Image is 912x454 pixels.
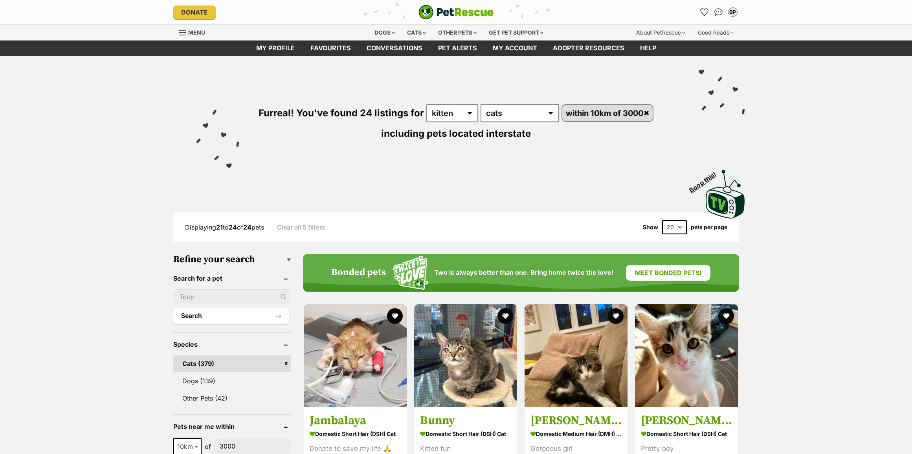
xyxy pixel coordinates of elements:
[310,443,401,454] div: Donate to save my life 🙏
[248,40,303,56] a: My profile
[433,25,482,40] div: Other pets
[706,163,745,220] a: Boop this!
[430,40,485,56] a: Pet alerts
[243,223,251,231] strong: 24
[310,413,401,428] h3: Jambalaya
[214,439,291,454] input: postcode
[719,308,734,324] button: favourite
[173,308,289,324] button: Search
[179,25,211,39] a: Menu
[277,224,325,231] a: Clear all 5 filters
[608,308,624,324] button: favourite
[310,428,401,439] strong: Domestic Short Hair (DSH) Cat
[530,443,622,454] div: Gorgeous girl
[706,170,745,219] img: PetRescue TV logo
[530,428,622,439] strong: Domestic Medium Hair (DMH) Cat
[497,308,513,324] button: favourite
[483,25,549,40] div: Get pet support
[369,25,400,40] div: Dogs
[173,341,291,348] header: Species
[303,40,359,56] a: Favourites
[688,165,724,194] span: Boop this!
[174,441,201,452] span: 10km
[485,40,545,56] a: My account
[698,6,739,18] ul: Account quick links
[173,289,291,304] input: Toby
[420,428,511,439] strong: Domestic Short Hair (DSH) Cat
[643,224,658,230] span: Show
[641,413,732,428] h3: [PERSON_NAME]
[381,128,531,139] span: including pets located interstate
[188,29,205,36] span: Menu
[692,25,739,40] div: Good Reads
[729,8,737,16] div: BP
[173,275,291,282] header: Search for a pet
[173,254,291,265] h3: Refine your search
[414,304,517,407] img: Bunny - Domestic Short Hair (DSH) Cat
[691,224,727,230] label: pets per page
[173,373,291,389] a: Dogs (139)
[387,308,403,324] button: favourite
[420,443,511,454] div: Kitten fun
[331,267,386,278] h4: Bonded pets
[631,25,691,40] div: About PetRescue
[641,428,732,439] strong: Domestic Short Hair (DSH) Cat
[632,40,664,56] a: Help
[259,107,424,119] span: Furreal! You've found 24 listings for
[626,265,710,281] a: Meet bonded pets!
[173,6,216,19] a: Donate
[418,5,494,20] img: logo-cat-932fe2b9b8326f06289b0f2fb663e598f794de774fb13d1741a6617ecf9a85b4.svg
[359,40,430,56] a: conversations
[229,223,237,231] strong: 24
[545,40,632,56] a: Adopter resources
[205,442,211,451] span: of
[562,105,653,121] a: within 10km of 3000
[402,25,431,40] div: Cats
[173,390,291,406] a: Other Pets (42)
[418,5,494,20] a: PetRescue
[525,304,628,407] img: Blair - Domestic Medium Hair (DMH) Cat
[434,269,613,276] span: Two is always better than one. Bring home twice the love!
[714,8,723,16] img: chat-41dd97257d64d25036548639549fe6c8038ab92f7586957e7f3b1b290dea8141.svg
[173,423,291,430] header: Pets near me within
[641,443,732,454] div: Pretty boy
[635,304,738,407] img: Dominic - Domestic Short Hair (DSH) Cat
[393,256,428,290] img: Squiggle
[185,223,264,231] span: Displaying to of pets
[304,304,407,407] img: Jambalaya - Domestic Short Hair (DSH) Cat
[530,413,622,428] h3: [PERSON_NAME]
[698,6,711,18] a: Favourites
[173,355,291,372] a: Cats (379)
[420,413,511,428] h3: Bunny
[712,6,725,18] a: Conversations
[216,223,223,231] strong: 21
[727,6,739,18] button: My account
